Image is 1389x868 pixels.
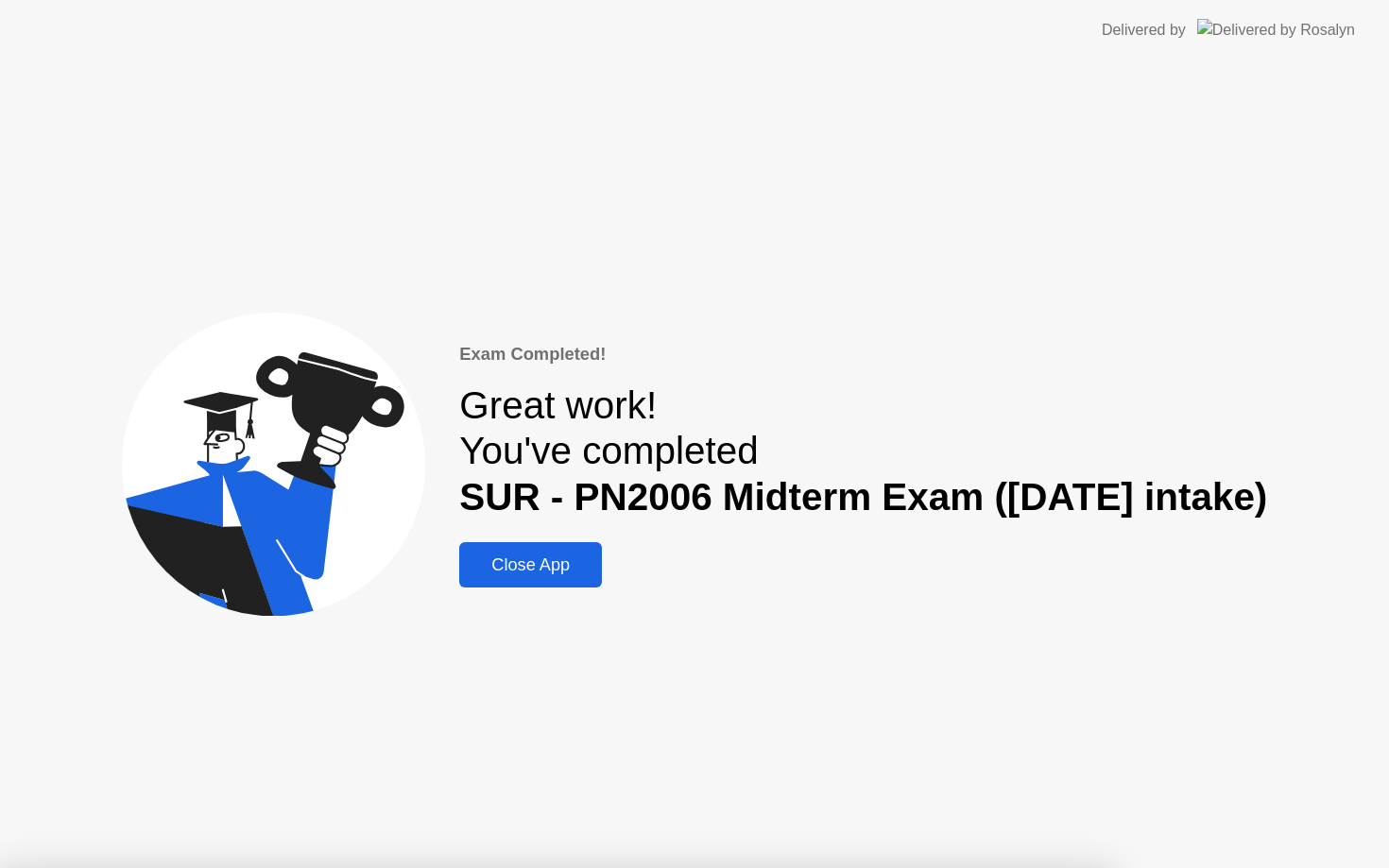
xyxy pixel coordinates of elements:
b: SUR - PN2006 Midterm Exam ([DATE] intake) [459,475,1267,519]
div: Delivered by [1102,19,1186,42]
div: Close App [465,555,596,575]
img: Delivered by Rosalyn [1197,19,1355,41]
div: Great work! You've completed [459,383,1267,520]
div: Exam Completed! [459,341,1267,367]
